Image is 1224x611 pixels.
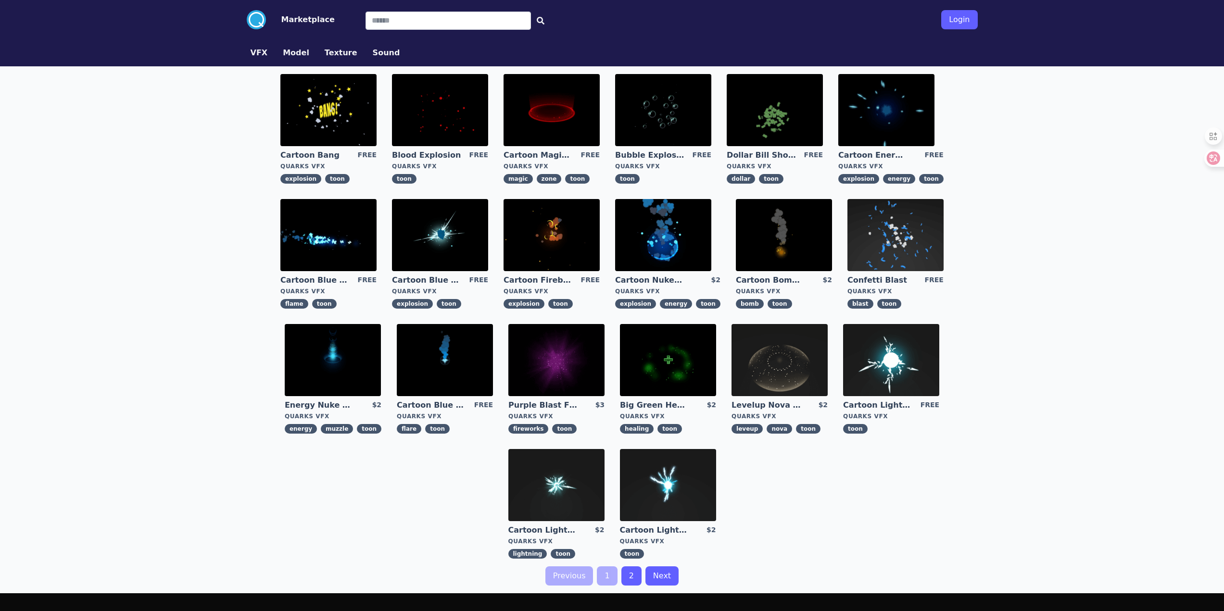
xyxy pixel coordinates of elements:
img: imgAlt [838,74,934,146]
span: energy [883,174,915,184]
div: $3 [595,400,605,411]
a: VFX [243,47,276,59]
div: Quarks VFX [838,162,944,170]
a: Next [645,566,679,586]
a: Login [941,6,977,33]
img: imgAlt [736,199,832,271]
a: Big Green Healing Effect [620,400,689,411]
span: flare [397,424,421,434]
div: $2 [819,400,828,411]
div: Quarks VFX [736,287,832,295]
span: explosion [392,299,433,309]
div: Quarks VFX [732,412,828,420]
div: Quarks VFX [508,412,605,420]
a: Cartoon Lightning Ball with Bloom [620,525,689,536]
span: toon [615,174,640,184]
div: Quarks VFX [392,287,488,295]
button: VFX [251,47,268,59]
span: magic [504,174,532,184]
span: toon [796,424,820,434]
span: toon [696,299,720,309]
div: FREE [924,150,943,161]
a: Cartoon Blue Flamethrower [280,275,350,286]
img: imgAlt [508,449,605,521]
span: explosion [280,174,321,184]
div: Quarks VFX [847,287,944,295]
div: FREE [469,150,488,161]
button: Login [941,10,977,29]
span: dollar [727,174,755,184]
span: toon [548,299,573,309]
span: explosion [504,299,544,309]
span: lightning [508,549,547,559]
span: toon [877,299,902,309]
div: FREE [924,275,943,286]
a: Cartoon Blue Flare [397,400,466,411]
div: FREE [804,150,823,161]
div: $2 [711,275,720,286]
img: imgAlt [504,74,600,146]
img: imgAlt [504,199,600,271]
div: Quarks VFX [620,537,716,545]
div: FREE [581,275,600,286]
span: explosion [615,299,656,309]
div: FREE [921,400,939,411]
a: Confetti Blast [847,275,917,286]
img: imgAlt [285,324,381,396]
div: $2 [595,525,604,536]
div: Quarks VFX [615,287,720,295]
div: Quarks VFX [620,412,716,420]
a: Energy Nuke Muzzle Flash [285,400,354,411]
div: Quarks VFX [615,162,711,170]
a: Previous [545,566,593,586]
img: imgAlt [615,199,711,271]
div: Quarks VFX [280,162,377,170]
div: Quarks VFX [285,412,381,420]
span: toon [312,299,337,309]
button: Marketplace [281,14,335,25]
div: Quarks VFX [843,412,939,420]
img: imgAlt [620,449,716,521]
a: Model [275,47,317,59]
div: Quarks VFX [504,287,600,295]
span: toon [759,174,783,184]
span: explosion [838,174,879,184]
span: fireworks [508,424,548,434]
div: Quarks VFX [504,162,600,170]
a: Cartoon Lightning Ball [843,400,912,411]
div: Quarks VFX [392,162,488,170]
span: leveup [732,424,763,434]
img: imgAlt [508,324,605,396]
button: Texture [325,47,357,59]
a: Marketplace [266,14,335,25]
a: Levelup Nova Effect [732,400,801,411]
span: toon [551,549,575,559]
span: toon [919,174,944,184]
div: $2 [822,275,832,286]
span: zone [537,174,562,184]
span: toon [325,174,350,184]
a: Cartoon Nuke Energy Explosion [615,275,684,286]
div: $2 [707,525,716,536]
img: imgAlt [280,74,377,146]
a: Blood Explosion [392,150,461,161]
div: Quarks VFX [397,412,493,420]
span: nova [767,424,792,434]
button: Sound [373,47,400,59]
img: imgAlt [392,199,488,271]
span: muzzle [321,424,353,434]
div: FREE [474,400,493,411]
span: toon [392,174,416,184]
img: imgAlt [727,74,823,146]
span: healing [620,424,654,434]
div: FREE [581,150,600,161]
div: FREE [358,275,377,286]
a: Dollar Bill Shower [727,150,796,161]
img: imgAlt [397,324,493,396]
a: 1 [597,566,617,586]
input: Search [366,12,531,30]
div: Quarks VFX [508,537,605,545]
span: blast [847,299,873,309]
img: imgAlt [732,324,828,396]
a: Purple Blast Fireworks [508,400,578,411]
